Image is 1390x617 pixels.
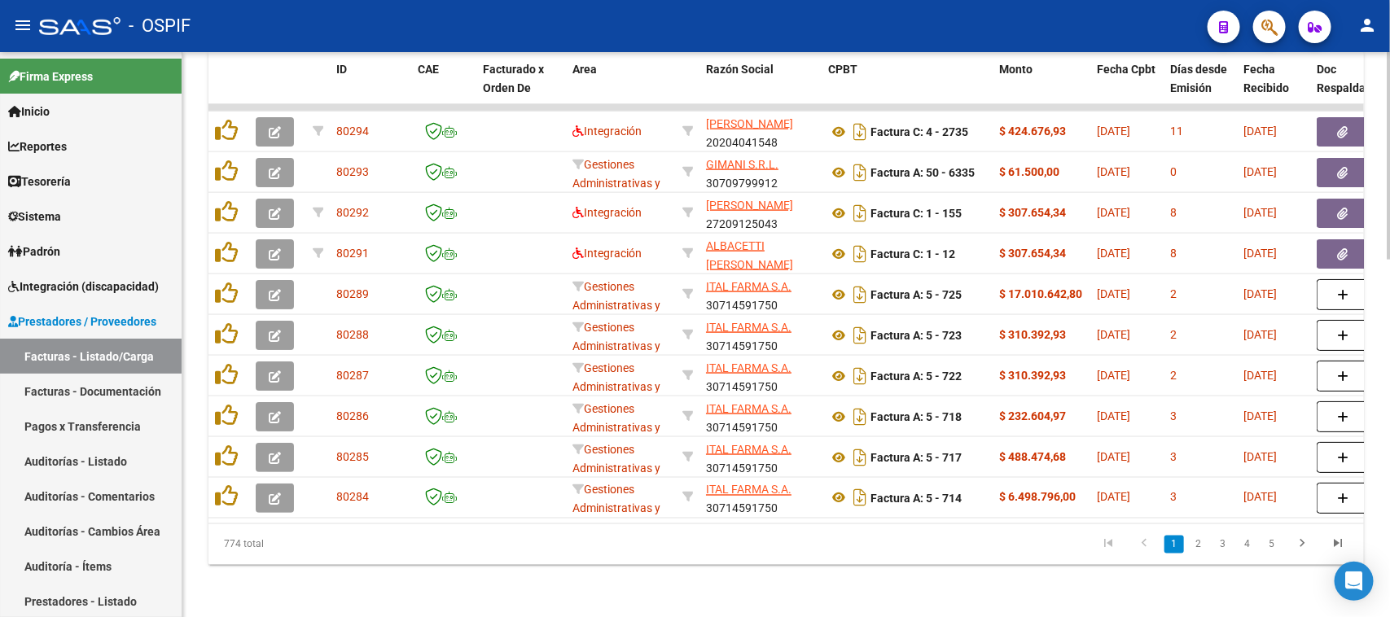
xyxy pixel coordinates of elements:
i: Descargar documento [849,404,870,430]
span: Tesorería [8,173,71,190]
datatable-header-cell: Fecha Cpbt [1090,52,1164,124]
span: [DATE] [1097,247,1130,260]
li: page 2 [1186,531,1211,558]
strong: Factura A: 5 - 722 [870,370,962,383]
span: Firma Express [8,68,93,85]
span: 80294 [336,125,369,138]
strong: $ 310.392,93 [999,369,1066,382]
div: 20232216426 [706,237,815,271]
strong: $ 307.654,34 [999,247,1066,260]
span: 3 [1170,491,1177,504]
span: CPBT [828,63,857,76]
span: [DATE] [1097,450,1130,463]
span: [DATE] [1243,247,1277,260]
span: 80293 [336,165,369,178]
span: - OSPIF [129,8,191,44]
span: ITAL FARMA S.A. [706,402,791,415]
strong: $ 17.010.642,80 [999,287,1082,300]
i: Descargar documento [849,241,870,267]
i: Descargar documento [849,363,870,389]
span: [PERSON_NAME] [706,199,793,212]
datatable-header-cell: ID [330,52,411,124]
span: Días desde Emisión [1170,63,1227,94]
span: CAE [418,63,439,76]
span: Razón Social [706,63,774,76]
li: page 5 [1260,531,1284,558]
span: Integración [572,247,642,260]
div: 30714591750 [706,278,815,312]
span: 80287 [336,369,369,382]
span: [DATE] [1243,409,1277,422]
div: 30714591750 [706,440,815,475]
span: [DATE] [1097,409,1130,422]
datatable-header-cell: Razón Social [699,52,822,124]
span: Gestiones Administrativas y Otros [572,402,660,453]
span: [DATE] [1243,450,1277,463]
span: [DATE] [1243,165,1277,178]
span: ITAL FARMA S.A. [706,321,791,334]
strong: Factura A: 5 - 718 [870,410,962,423]
strong: Factura A: 5 - 723 [870,329,962,342]
strong: $ 232.604,97 [999,409,1066,422]
strong: $ 310.392,93 [999,328,1066,341]
datatable-header-cell: CAE [411,52,476,124]
span: Reportes [8,138,67,155]
a: go to last page [1322,536,1353,554]
span: Sistema [8,208,61,225]
mat-icon: menu [13,15,33,35]
a: 3 [1213,536,1233,554]
span: Gestiones Administrativas y Otros [572,484,660,534]
span: Facturado x Orden De [483,63,544,94]
strong: $ 488.474,68 [999,450,1066,463]
i: Descargar documento [849,444,870,470]
span: 80292 [336,206,369,219]
strong: Factura C: 4 - 2735 [870,125,968,138]
span: ITAL FARMA S.A. [706,280,791,293]
strong: $ 6.498.796,00 [999,491,1076,504]
span: Padrón [8,243,60,260]
a: go to previous page [1129,536,1160,554]
strong: Factura A: 5 - 714 [870,492,962,505]
a: 1 [1164,536,1184,554]
span: Inicio [8,103,50,120]
div: 30714591750 [706,359,815,393]
strong: Factura C: 1 - 12 [870,247,955,260]
span: Gestiones Administrativas y Otros [572,280,660,330]
span: 2 [1170,287,1177,300]
li: page 3 [1211,531,1235,558]
span: Gestiones Administrativas y Otros [572,361,660,412]
span: 3 [1170,450,1177,463]
span: Fecha Recibido [1243,63,1289,94]
span: Gestiones Administrativas y Otros [572,443,660,493]
strong: Factura C: 1 - 155 [870,207,962,220]
i: Descargar documento [849,160,870,186]
i: Descargar documento [849,322,870,348]
div: 20204041548 [706,115,815,149]
a: 4 [1238,536,1257,554]
span: 80286 [336,409,369,422]
span: [DATE] [1243,369,1277,382]
datatable-header-cell: Fecha Recibido [1237,52,1310,124]
span: 0 [1170,165,1177,178]
span: [DATE] [1243,491,1277,504]
span: [DATE] [1097,369,1130,382]
span: ITAL FARMA S.A. [706,443,791,456]
datatable-header-cell: Monto [993,52,1090,124]
span: Area [572,63,597,76]
strong: $ 424.676,93 [999,125,1066,138]
span: 2 [1170,328,1177,341]
span: [DATE] [1243,206,1277,219]
div: 30709799912 [706,155,815,190]
span: [DATE] [1097,287,1130,300]
span: GIMANI S.R.L. [706,158,778,171]
span: [DATE] [1097,206,1130,219]
span: [DATE] [1243,287,1277,300]
span: 80285 [336,450,369,463]
li: page 4 [1235,531,1260,558]
datatable-header-cell: Area [566,52,676,124]
span: 80288 [336,328,369,341]
div: Open Intercom Messenger [1335,562,1374,601]
span: Integración (discapacidad) [8,278,159,295]
span: Monto [999,63,1033,76]
span: ID [336,63,347,76]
